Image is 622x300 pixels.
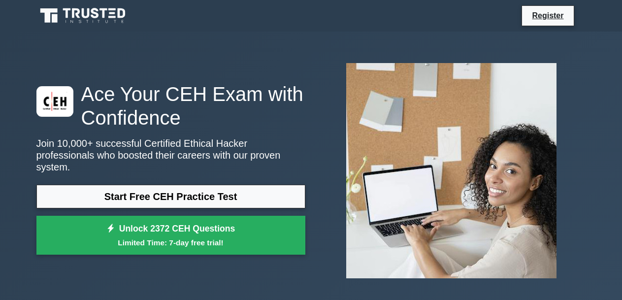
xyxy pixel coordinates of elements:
a: Start Free CEH Practice Test [36,185,305,208]
small: Limited Time: 7-day free trial! [49,237,293,248]
h1: Ace Your CEH Exam with Confidence [36,82,305,130]
a: Register [526,9,569,22]
p: Join 10,000+ successful Certified Ethical Hacker professionals who boosted their careers with our... [36,137,305,173]
a: Unlock 2372 CEH QuestionsLimited Time: 7-day free trial! [36,216,305,255]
